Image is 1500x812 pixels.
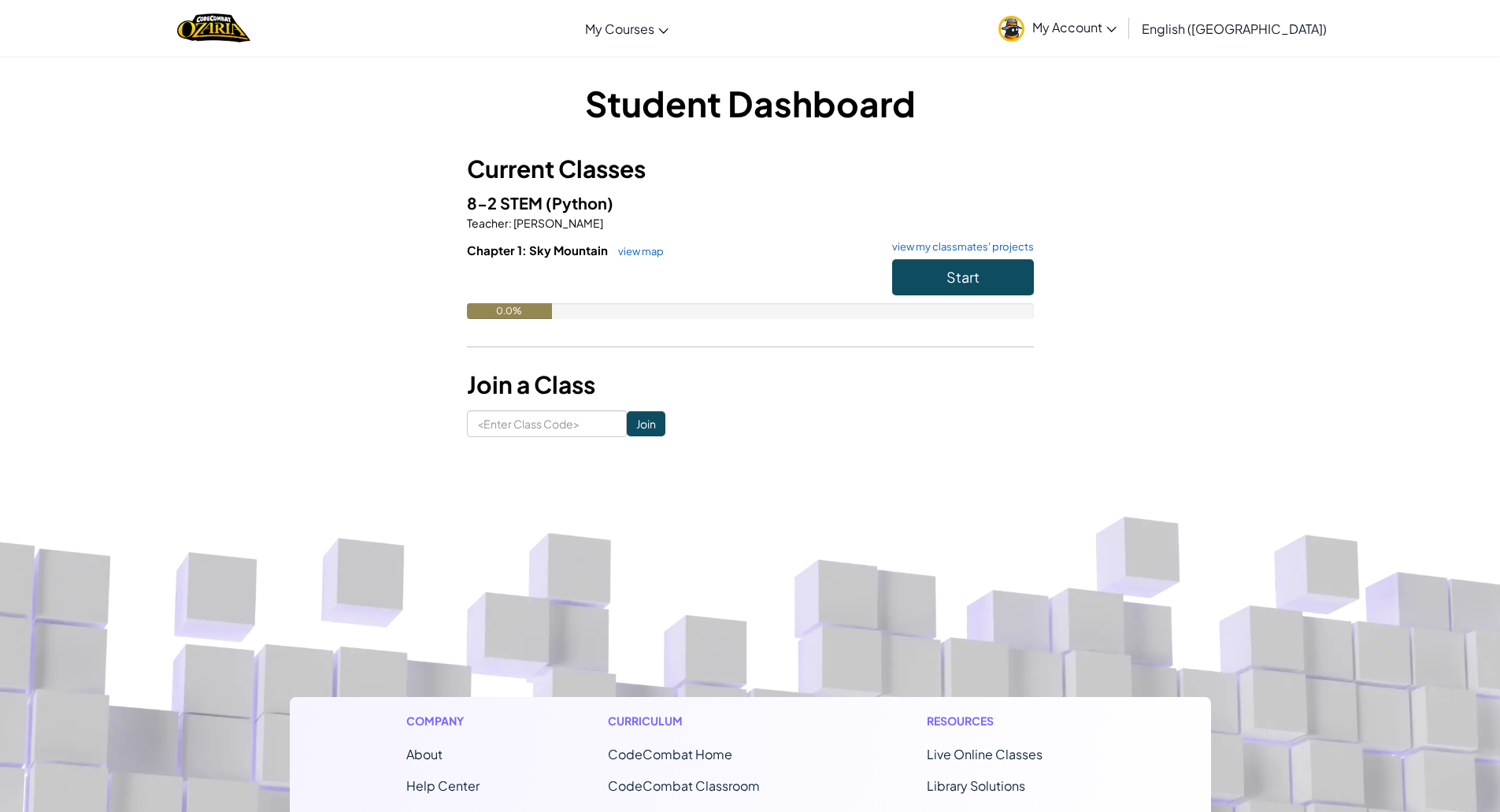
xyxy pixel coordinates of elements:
[991,3,1124,53] a: My Account
[467,151,1034,187] h3: Current Classes
[467,193,546,213] span: 8-2 STEM
[467,216,509,230] span: Teacher
[467,243,610,258] span: Chapter 1: Sky Mountain
[1142,20,1327,37] span: English ([GEOGRAPHIC_DATA])
[892,259,1034,295] button: Start
[467,367,1034,402] h3: Join a Class
[406,746,443,762] a: About
[512,216,603,230] span: [PERSON_NAME]
[927,713,1094,729] h1: Resources
[509,216,512,230] span: :
[177,12,250,44] img: Home
[406,713,480,729] h1: Company
[467,79,1034,128] h1: Student Dashboard
[927,746,1043,762] a: Live Online Classes
[610,245,664,258] a: view map
[1032,19,1117,35] span: My Account
[608,746,732,762] span: CodeCombat Home
[627,411,665,436] input: Join
[1134,7,1335,50] a: English ([GEOGRAPHIC_DATA])
[927,777,1025,794] a: Library Solutions
[467,303,552,319] div: 0.0%
[946,268,980,286] span: Start
[998,16,1024,42] img: avatar
[585,20,654,37] span: My Courses
[577,7,676,50] a: My Courses
[608,777,760,794] a: CodeCombat Classroom
[608,713,798,729] h1: Curriculum
[177,12,250,44] a: Ozaria by CodeCombat logo
[546,193,613,213] span: (Python)
[467,410,627,437] input: <Enter Class Code>
[406,777,480,794] a: Help Center
[884,242,1034,252] a: view my classmates' projects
